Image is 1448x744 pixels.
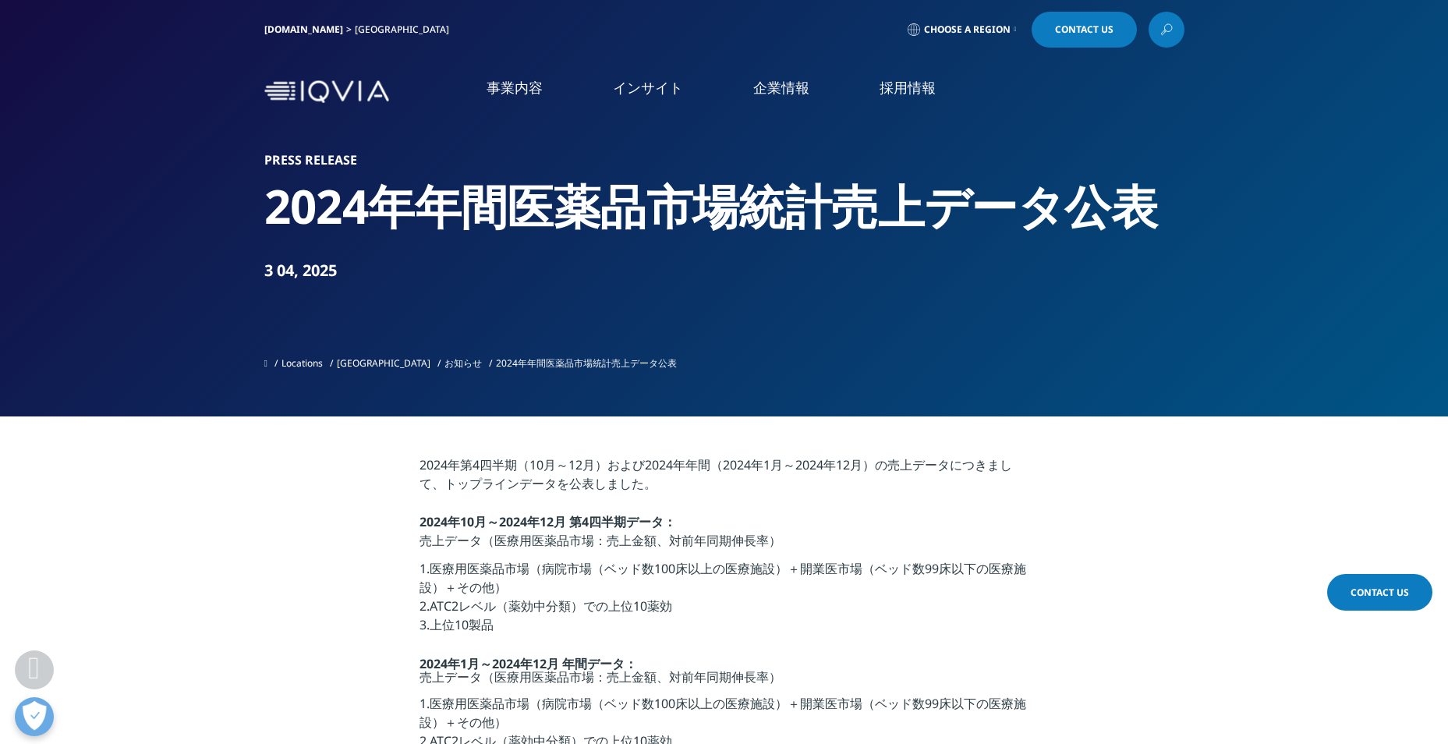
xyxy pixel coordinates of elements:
[264,23,343,36] a: [DOMAIN_NAME]
[880,78,936,97] a: 採用情報
[496,356,677,370] span: 2024年年間医薬品市場統計売上データ公表
[420,655,448,672] strong: 2024
[1351,586,1409,599] span: Contact Us
[448,655,460,672] span: 年
[337,356,430,370] a: [GEOGRAPHIC_DATA]
[420,560,430,577] span: 1.
[420,695,430,712] span: 1.
[753,78,809,97] a: 企業情報
[654,695,675,712] span: 100
[448,513,676,530] strong: 年10月～2024年12月 第4四半期データ：
[647,597,672,615] span: 薬効
[430,695,654,712] span: 医療用医薬品市場（病院市場（ベッド数
[395,55,1184,129] nav: Primary
[420,513,448,530] strong: 2024
[467,655,492,672] span: 月～
[1055,25,1113,34] span: Contact Us
[925,560,939,577] span: 99
[654,560,675,577] span: 100
[420,597,430,615] span: 2.
[613,78,683,97] a: インサイト
[1032,12,1137,48] a: Contact Us
[675,560,925,577] span: 床以上の医療施設）＋開業医市場（ベッド数
[444,356,482,370] a: お知らせ
[281,356,323,370] a: Locations
[925,695,939,712] span: 99
[924,23,1011,36] span: Choose a Region
[492,655,520,672] span: 2024
[469,616,494,633] span: 製品
[458,597,633,615] span: レベル（薬効中分類）での上位
[420,668,781,686] span: 売上データ（医療用医薬品市場：売上金額、対前年同期伸長率）
[420,455,1028,512] p: 2024年第4四半期（10月～12月）および2024年年間（2024年1月～2024年12月）の売上データにつきまして、トップラインデータを公表しました。
[487,78,543,97] a: 事業内容
[533,655,547,672] span: 12
[355,23,455,36] div: [GEOGRAPHIC_DATA]
[420,695,1026,731] span: 床以下の医療施設）＋その他）
[264,177,1184,236] h2: 2024年年間医薬品市場統計売上データ公表
[460,655,467,672] span: 1
[1327,574,1432,611] a: Contact Us
[15,697,54,736] button: 優先設定センターを開く
[675,695,925,712] span: 床以上の医療施設）＋開業医市場（ベッド数
[520,655,533,672] span: 年
[633,597,647,615] span: 10
[430,597,458,615] span: ATC2
[455,616,469,633] span: 10
[264,152,1184,168] h1: Press Release
[420,616,430,633] span: 3.
[264,260,1184,282] div: 3 04, 2025
[547,655,637,672] span: 月 年間データ：
[430,560,654,577] span: 医療用医薬品市場（病院市場（ベッド数
[430,616,455,633] span: 上位
[420,512,1028,559] p: 売上データ（医療用医薬品市場：売上金額、対前年同期伸長率）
